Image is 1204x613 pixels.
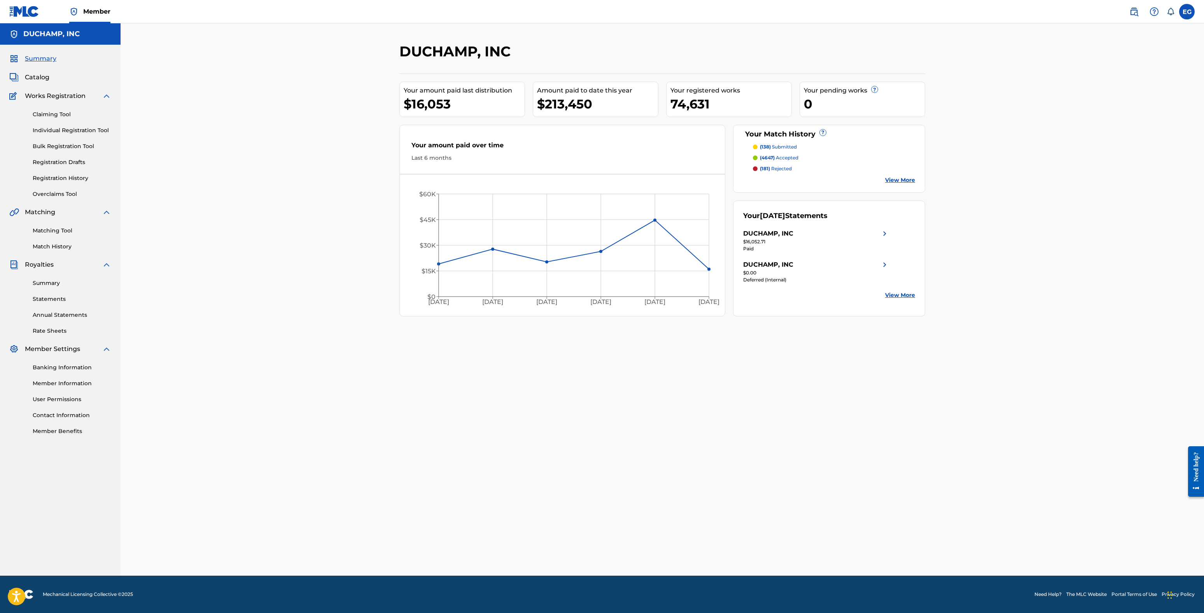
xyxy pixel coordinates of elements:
[33,279,111,287] a: Summary
[760,211,785,220] span: [DATE]
[33,126,111,134] a: Individual Registration Tool
[743,260,793,269] div: DUCHAMP, INC
[885,176,915,184] a: View More
[411,141,713,154] div: Your amount paid over time
[760,165,792,172] p: rejected
[25,91,86,101] span: Works Registration
[537,95,658,113] div: $213,450
[1167,583,1172,607] div: Drag
[1034,591,1062,598] a: Need Help?
[536,299,557,306] tspan: [DATE]
[33,395,111,403] a: User Permissions
[43,591,133,598] span: Mechanical Licensing Collective © 2025
[1146,4,1162,19] div: Help
[804,95,925,113] div: 0
[9,30,19,39] img: Accounts
[9,54,56,63] a: SummarySummary
[760,154,798,161] p: accepted
[1129,7,1139,16] img: search
[428,299,449,306] tspan: [DATE]
[753,154,915,161] a: (4647) accepted
[9,590,33,599] img: logo
[820,129,826,136] span: ?
[644,299,665,306] tspan: [DATE]
[102,344,111,354] img: expand
[411,154,713,162] div: Last 6 months
[743,260,889,283] a: DUCHAMP, INCright chevron icon$0.00Deferred (Internal)
[102,208,111,217] img: expand
[9,208,19,217] img: Matching
[399,43,514,60] h2: DUCHAMP, INC
[1066,591,1107,598] a: The MLC Website
[699,299,720,306] tspan: [DATE]
[69,7,79,16] img: Top Rightsholder
[427,293,436,300] tspan: $0
[25,54,56,63] span: Summary
[9,344,19,354] img: Member Settings
[743,245,889,252] div: Paid
[33,311,111,319] a: Annual Statements
[743,269,889,276] div: $0.00
[33,174,111,182] a: Registration History
[25,260,54,269] span: Royalties
[753,165,915,172] a: (181) rejected
[1111,591,1157,598] a: Portal Terms of Use
[404,95,525,113] div: $16,053
[23,30,80,38] h5: DUCHAMP, INC
[25,73,49,82] span: Catalog
[482,299,503,306] tspan: [DATE]
[9,54,19,63] img: Summary
[33,411,111,419] a: Contact Information
[760,144,771,150] span: (138)
[33,327,111,335] a: Rate Sheets
[1167,8,1174,16] div: Notifications
[743,238,889,245] div: $16,052.71
[537,86,658,95] div: Amount paid to date this year
[9,73,49,82] a: CatalogCatalog
[33,379,111,388] a: Member Information
[33,227,111,235] a: Matching Tool
[1165,576,1204,613] iframe: Chat Widget
[25,344,80,354] span: Member Settings
[9,73,19,82] img: Catalog
[1179,4,1195,19] div: User Menu
[9,6,39,17] img: MLC Logo
[743,129,915,140] div: Your Match History
[419,190,436,198] tspan: $60K
[590,299,611,306] tspan: [DATE]
[743,276,889,283] div: Deferred (Internal)
[102,91,111,101] img: expand
[422,267,436,275] tspan: $15K
[33,363,111,372] a: Banking Information
[885,291,915,299] a: View More
[743,211,828,221] div: Your Statements
[404,86,525,95] div: Your amount paid last distribution
[880,260,889,269] img: right chevron icon
[33,110,111,119] a: Claiming Tool
[33,243,111,251] a: Match History
[83,7,110,16] span: Member
[9,260,19,269] img: Royalties
[33,427,111,435] a: Member Benefits
[760,143,797,150] p: submitted
[102,260,111,269] img: expand
[33,190,111,198] a: Overclaims Tool
[9,91,19,101] img: Works Registration
[760,155,775,161] span: (4647)
[670,86,791,95] div: Your registered works
[743,229,889,252] a: DUCHAMP, INCright chevron icon$16,052.71Paid
[420,242,436,249] tspan: $30K
[1182,440,1204,503] iframe: Resource Center
[33,142,111,150] a: Bulk Registration Tool
[670,95,791,113] div: 74,631
[753,143,915,150] a: (138) submitted
[760,166,770,171] span: (181)
[880,229,889,238] img: right chevron icon
[1150,7,1159,16] img: help
[804,86,925,95] div: Your pending works
[743,229,793,238] div: DUCHAMP, INC
[871,86,878,93] span: ?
